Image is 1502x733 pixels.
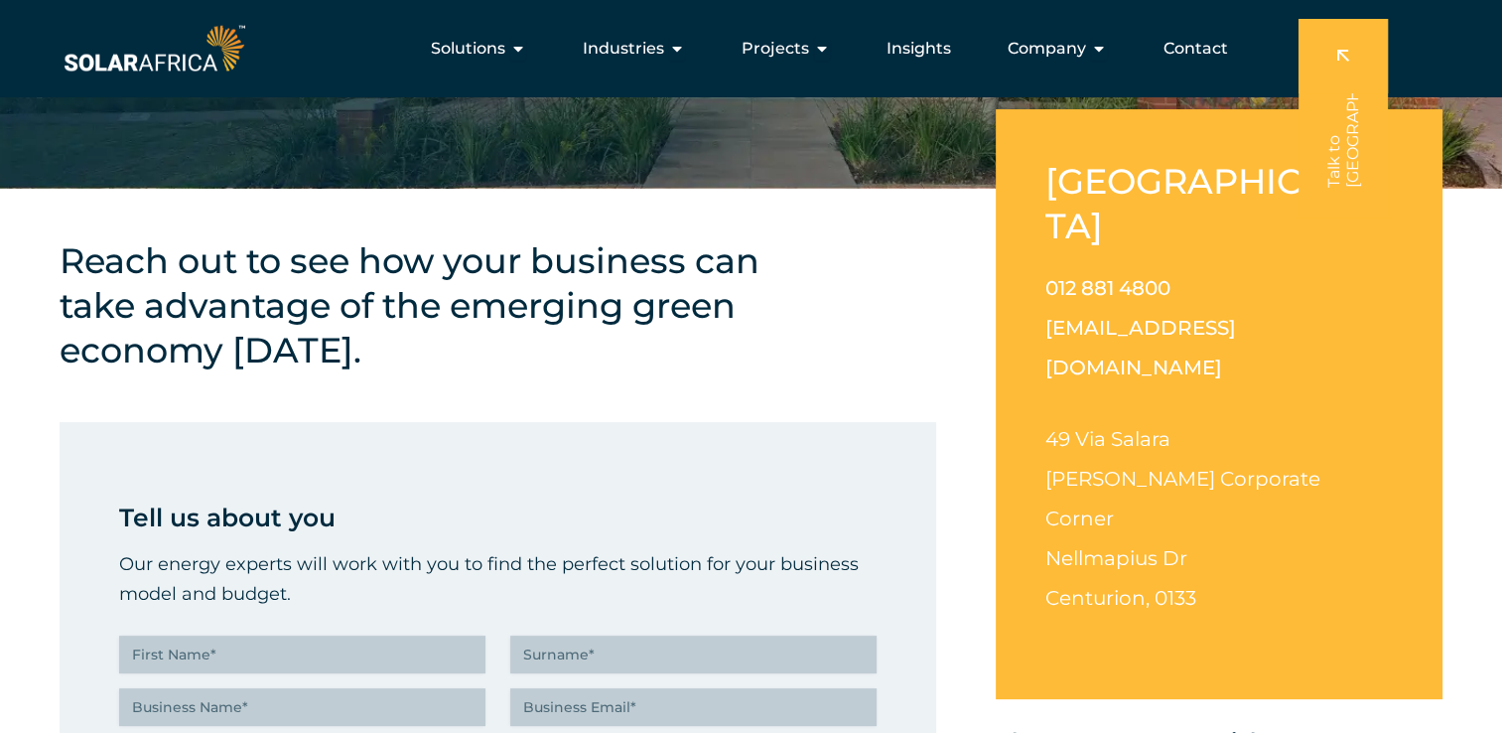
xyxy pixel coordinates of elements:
[60,238,804,372] h4: Reach out to see how your business can take advantage of the emerging green economy [DATE].
[1045,546,1187,570] span: Nellmapius Dr
[1045,316,1236,379] a: [EMAIL_ADDRESS][DOMAIN_NAME]
[249,29,1244,69] nav: Menu
[249,29,1244,69] div: Menu Toggle
[510,688,877,726] input: Business Email*
[1045,586,1196,610] span: Centurion, 0133
[887,37,951,61] a: Insights
[510,636,877,673] input: Surname*
[1045,467,1320,530] span: [PERSON_NAME] Corporate Corner
[742,37,809,61] span: Projects
[1163,37,1228,61] a: Contact
[1008,37,1086,61] span: Company
[119,636,485,673] input: First Name*
[431,37,505,61] span: Solutions
[1045,427,1170,451] span: 49 Via Salara
[1045,276,1170,300] a: 012 881 4800
[119,549,877,609] p: Our energy experts will work with you to find the perfect solution for your business model and bu...
[1045,159,1393,248] h2: [GEOGRAPHIC_DATA]
[119,498,877,537] p: Tell us about you
[583,37,664,61] span: Industries
[119,688,485,726] input: Business Name*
